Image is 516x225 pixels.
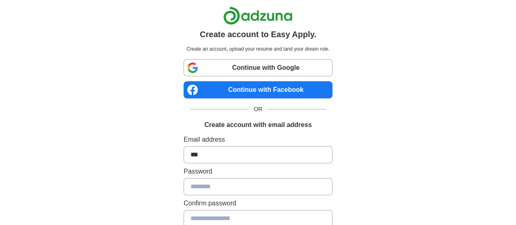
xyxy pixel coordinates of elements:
[200,28,317,40] h1: Create account to Easy Apply.
[249,105,267,114] span: OR
[185,45,331,53] p: Create an account, upload your resume and land your dream role.
[184,81,332,98] a: Continue with Facebook
[184,135,332,145] label: Email address
[204,120,312,130] h1: Create account with email address
[184,59,332,76] a: Continue with Google
[223,7,292,25] img: Adzuna logo
[184,198,332,208] label: Confirm password
[184,167,332,176] label: Password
